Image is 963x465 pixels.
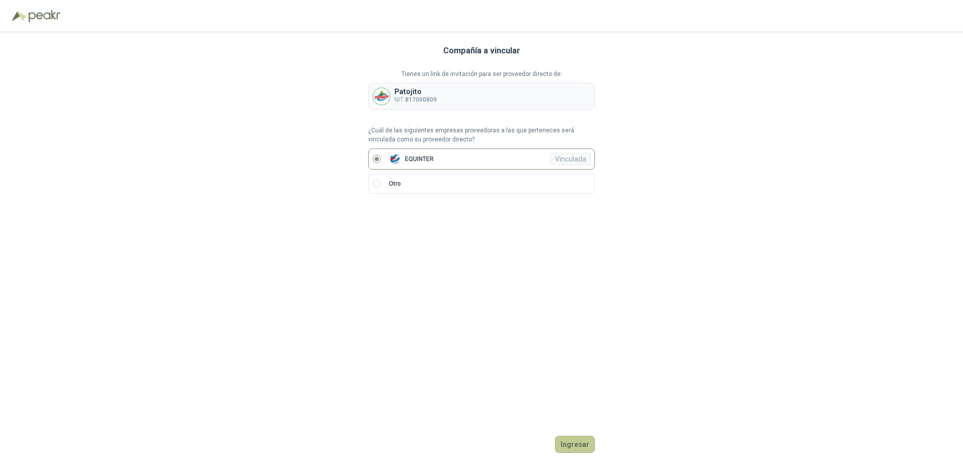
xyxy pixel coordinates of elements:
[394,88,437,95] p: Patojito
[555,436,595,453] button: Ingresar
[389,153,401,165] img: Company Logo
[368,126,595,145] p: ¿Cuál de las siguientes empresas proveedoras a las que perteneces será vinculada como su proveedo...
[551,153,591,165] div: Vinculada
[28,10,60,22] img: Peakr
[368,69,595,79] p: Tienes un link de invitación para ser proveedor directo de:
[394,95,437,105] p: NIT
[443,44,520,57] h3: Compañía a vincular
[405,96,437,103] b: 817000809
[405,156,434,162] p: EQUINTER
[389,179,401,189] p: Otro
[12,11,26,21] img: Logo
[373,88,390,105] img: Company Logo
